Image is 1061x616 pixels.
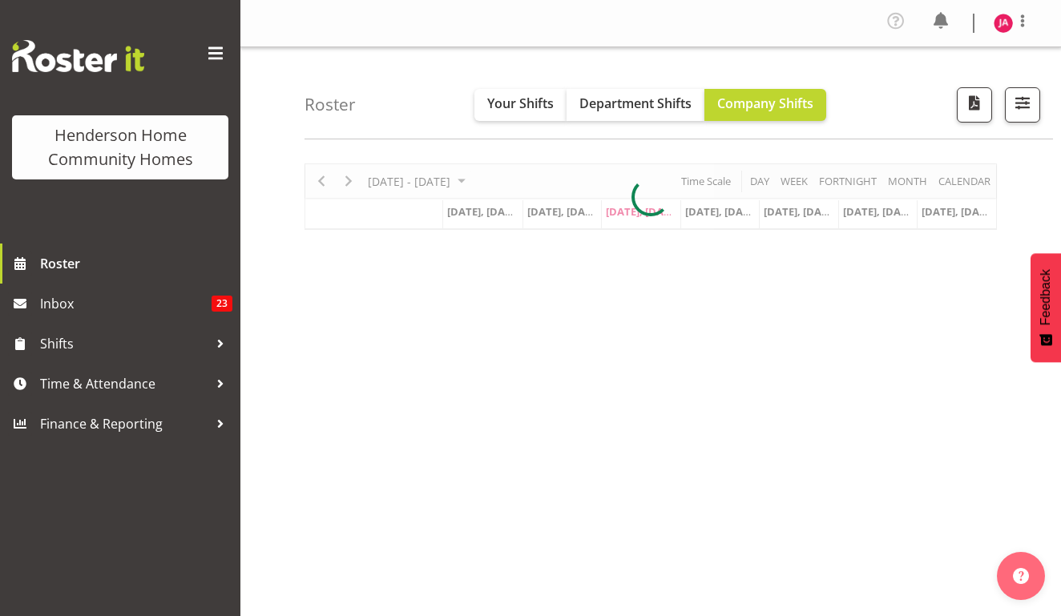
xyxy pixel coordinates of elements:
[40,372,208,396] span: Time & Attendance
[12,40,144,72] img: Rosterit website logo
[1039,269,1053,325] span: Feedback
[717,95,813,112] span: Company Shifts
[212,296,232,312] span: 23
[1013,568,1029,584] img: help-xxl-2.png
[957,87,992,123] button: Download a PDF of the roster according to the set date range.
[487,95,554,112] span: Your Shifts
[305,95,356,114] h4: Roster
[704,89,826,121] button: Company Shifts
[1005,87,1040,123] button: Filter Shifts
[40,332,208,356] span: Shifts
[40,412,208,436] span: Finance & Reporting
[1031,253,1061,362] button: Feedback - Show survey
[40,252,232,276] span: Roster
[567,89,704,121] button: Department Shifts
[994,14,1013,33] img: julius-antonio10095.jpg
[474,89,567,121] button: Your Shifts
[579,95,692,112] span: Department Shifts
[40,292,212,316] span: Inbox
[28,123,212,171] div: Henderson Home Community Homes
